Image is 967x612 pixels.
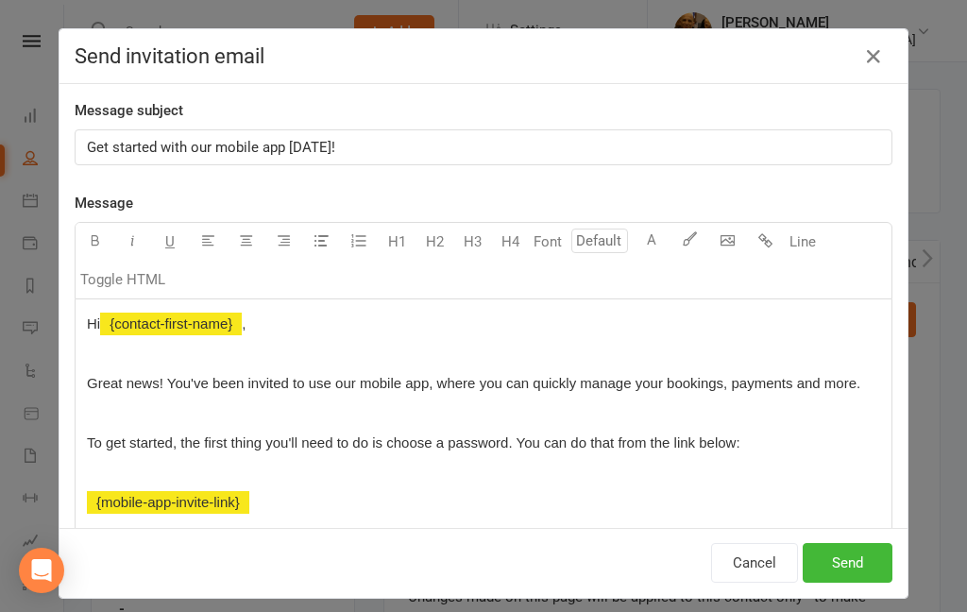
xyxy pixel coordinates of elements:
[633,223,670,261] button: A
[87,315,100,331] span: Hi
[242,315,246,331] span: ,
[87,139,335,156] span: Get started with our mobile app [DATE]!
[571,229,628,253] input: Default
[784,223,822,261] button: Line
[529,223,567,261] button: Font
[75,44,892,68] h4: Send invitation email
[75,192,133,214] label: Message
[453,223,491,261] button: H3
[711,543,798,583] button: Cancel
[378,223,416,261] button: H1
[151,223,189,261] button: U
[75,99,183,122] label: Message subject
[858,42,889,72] button: Close
[165,233,175,250] span: U
[76,261,170,298] button: Toggle HTML
[416,223,453,261] button: H2
[803,543,892,583] button: Send
[87,434,740,450] span: To get started, the first thing you'll need to do is choose a password. You can do that from the ...
[87,375,860,391] span: Great news! You've been invited to use our mobile app, where you can quickly manage your bookings...
[491,223,529,261] button: H4
[19,548,64,593] div: Open Intercom Messenger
